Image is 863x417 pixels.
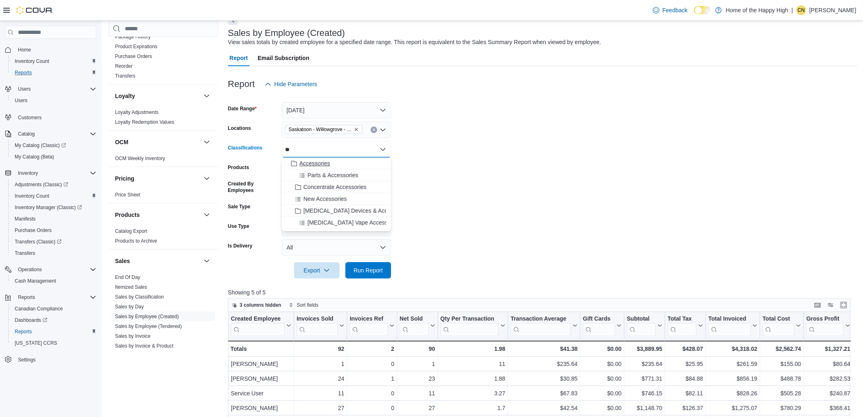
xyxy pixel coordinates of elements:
[230,344,291,354] div: Totals
[18,47,31,53] span: Home
[115,257,200,265] button: Sales
[15,317,47,323] span: Dashboards
[11,237,65,247] a: Transfers (Classic)
[11,56,96,66] span: Inventory Count
[115,304,144,310] a: Sales by Day
[708,315,751,336] div: Total Invoiced
[663,6,688,14] span: Feedback
[11,152,58,162] a: My Catalog (Beta)
[282,169,391,181] button: Parts & Accessories
[11,214,96,224] span: Manifests
[15,355,96,365] span: Settings
[115,34,150,40] a: Package History
[115,53,152,60] span: Purchase Orders
[202,174,212,183] button: Pricing
[115,303,144,310] span: Sales by Day
[763,359,801,369] div: $155.00
[308,171,358,179] span: Parts & Accessories
[18,357,35,363] span: Settings
[115,343,173,349] a: Sales by Invoice & Product
[15,45,34,55] a: Home
[400,315,429,336] div: Net Sold
[5,40,96,387] nav: Complex example
[228,300,285,310] button: 3 columns hidden
[18,266,42,273] span: Operations
[708,315,757,336] button: Total Invoiced
[11,248,38,258] a: Transfers
[15,216,35,222] span: Manifests
[115,284,147,290] a: Itemized Sales
[668,315,697,323] div: Total Tax
[15,340,57,346] span: [US_STATE] CCRS
[282,181,391,193] button: Concentrate Accessories
[11,68,96,78] span: Reports
[400,388,435,398] div: 11
[228,164,249,171] label: Products
[11,191,53,201] a: Inventory Count
[8,314,100,326] a: Dashboards
[511,374,578,384] div: $30.85
[11,191,96,201] span: Inventory Count
[228,223,249,230] label: Use Type
[400,344,435,354] div: 90
[115,274,140,281] span: End Of Day
[202,137,212,147] button: OCM
[708,344,757,354] div: $4,318.02
[668,374,703,384] div: $84.88
[806,359,850,369] div: $80.64
[511,315,571,336] div: Transaction Average
[11,214,39,224] a: Manifests
[11,203,85,212] a: Inventory Manager (Classic)
[274,80,317,88] span: Hide Parameters
[115,294,164,300] a: Sales by Classification
[115,156,165,161] a: OCM Weekly Inventory
[15,154,54,160] span: My Catalog (Beta)
[797,5,806,15] div: Clayton Neitzel
[583,315,622,336] button: Gift Cards
[15,265,96,274] span: Operations
[15,129,96,139] span: Catalog
[2,83,100,95] button: Users
[11,140,96,150] span: My Catalog (Classic)
[627,359,662,369] div: $235.64
[115,238,157,244] span: Products to Archive
[806,315,850,336] button: Gross Profit
[15,142,66,149] span: My Catalog (Classic)
[11,327,96,337] span: Reports
[115,314,179,319] a: Sales by Employee (Created)
[228,243,252,249] label: Is Delivery
[826,300,836,310] button: Display options
[8,275,100,287] button: Cash Management
[202,256,212,266] button: Sales
[440,315,505,336] button: Qty Per Transaction
[15,204,82,211] span: Inventory Manager (Classic)
[228,203,250,210] label: Sale Type
[8,179,100,190] a: Adjustments (Classic)
[115,174,134,183] h3: Pricing
[115,63,133,69] span: Reorder
[511,344,578,354] div: $41.38
[400,315,435,336] button: Net Sold
[231,315,285,336] div: Created Employee
[627,315,656,323] div: Subtotal
[11,338,96,348] span: Washington CCRS
[16,6,53,14] img: Cova
[297,315,344,336] button: Invoices Sold
[511,388,578,398] div: $67.83
[108,107,218,130] div: Loyalty
[8,303,100,314] button: Canadian Compliance
[350,315,394,336] button: Invoices Ref
[11,152,96,162] span: My Catalog (Beta)
[11,338,60,348] a: [US_STATE] CCRS
[18,86,31,92] span: Users
[15,69,32,76] span: Reports
[806,374,850,384] div: $282.53
[15,58,49,65] span: Inventory Count
[650,2,691,18] a: Feedback
[354,266,383,274] span: Run Report
[15,84,96,94] span: Users
[11,96,31,105] a: Users
[228,145,263,151] label: Classifications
